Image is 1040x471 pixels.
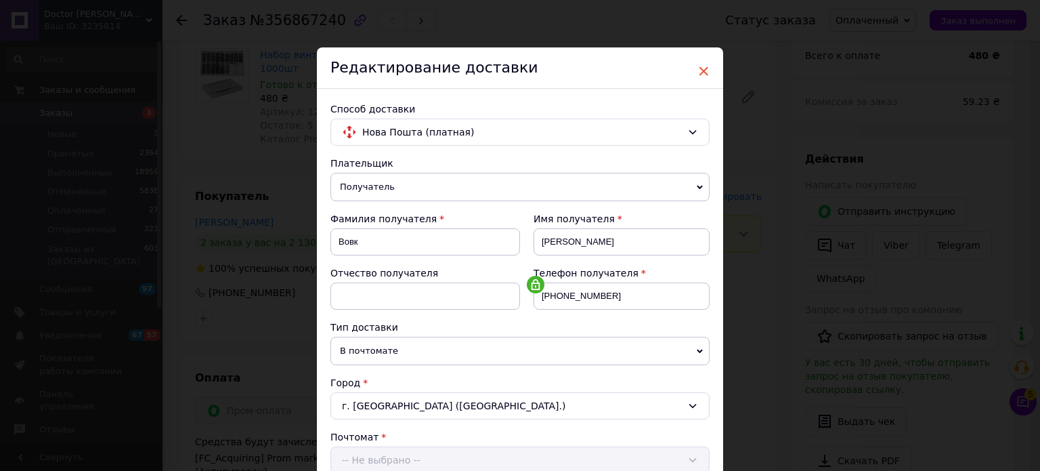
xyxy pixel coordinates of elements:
[697,60,710,83] span: ×
[534,213,615,224] span: Имя получателя
[330,322,398,333] span: Тип доставки
[330,376,710,390] div: Город
[330,337,710,365] span: В почтомате
[330,392,710,419] div: г. [GEOGRAPHIC_DATA] ([GEOGRAPHIC_DATA].)
[330,102,710,116] div: Способ доставки
[317,47,723,89] div: Редактирование доставки
[362,125,682,140] span: Нова Пошта (платная)
[330,173,710,201] span: Получатель
[330,430,710,444] div: Почтомат
[534,268,638,279] span: Телефон получателя
[330,268,438,279] span: Отчество получателя
[534,283,710,310] input: +380
[330,213,437,224] span: Фамилия получателя
[330,158,393,169] span: Плательщик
